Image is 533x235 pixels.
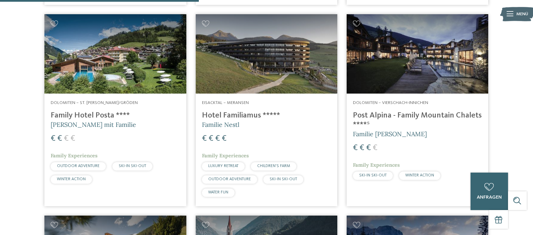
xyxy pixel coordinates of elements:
span: Familie Nestl [202,121,239,129]
span: € [366,144,371,152]
span: OUTDOOR ADVENTURE [57,164,100,168]
a: Familienhotels gesucht? Hier findet ihr die besten! Eisacktal – Meransen Hotel Familiamus ***** F... [196,14,337,206]
span: € [373,144,378,152]
span: Eisacktal – Meransen [202,101,249,105]
span: € [64,134,69,143]
span: € [51,134,56,143]
span: CHILDREN’S FARM [257,164,290,168]
span: WINTER ACTION [57,177,86,181]
img: Familienhotels gesucht? Hier findet ihr die besten! [44,14,186,94]
span: Dolomiten – St. [PERSON_NAME]/Gröden [51,101,138,105]
span: WINTER ACTION [405,173,434,177]
img: Familienhotels gesucht? Hier findet ihr die besten! [196,14,337,94]
span: € [57,134,62,143]
span: SKI-IN SKI-OUT [119,164,146,168]
span: anfragen [477,195,502,200]
span: € [209,134,213,143]
img: Post Alpina - Family Mountain Chalets ****ˢ [347,14,488,94]
span: Family Experiences [202,153,249,159]
span: [PERSON_NAME] mit Familie [51,121,136,129]
span: Family Experiences [353,162,400,168]
span: Familie [PERSON_NAME] [353,130,427,138]
span: € [222,134,227,143]
span: € [215,134,220,143]
h4: Family Hotel Posta **** [51,111,180,120]
span: € [70,134,75,143]
a: Familienhotels gesucht? Hier findet ihr die besten! Dolomiten – St. [PERSON_NAME]/Gröden Family H... [44,14,186,206]
a: anfragen [471,173,508,210]
span: Family Experiences [51,153,98,159]
span: Dolomiten – Vierschach-Innichen [353,101,428,105]
span: € [359,144,364,152]
span: OUTDOOR ADVENTURE [208,177,251,181]
h4: Post Alpina - Family Mountain Chalets ****ˢ [353,111,482,130]
span: LUXURY RETREAT [208,164,238,168]
span: € [202,134,207,143]
span: SKI-IN SKI-OUT [270,177,297,181]
span: € [353,144,358,152]
a: Familienhotels gesucht? Hier findet ihr die besten! Dolomiten – Vierschach-Innichen Post Alpina -... [347,14,488,206]
span: SKI-IN SKI-OUT [359,173,387,177]
span: WATER FUN [208,190,228,194]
